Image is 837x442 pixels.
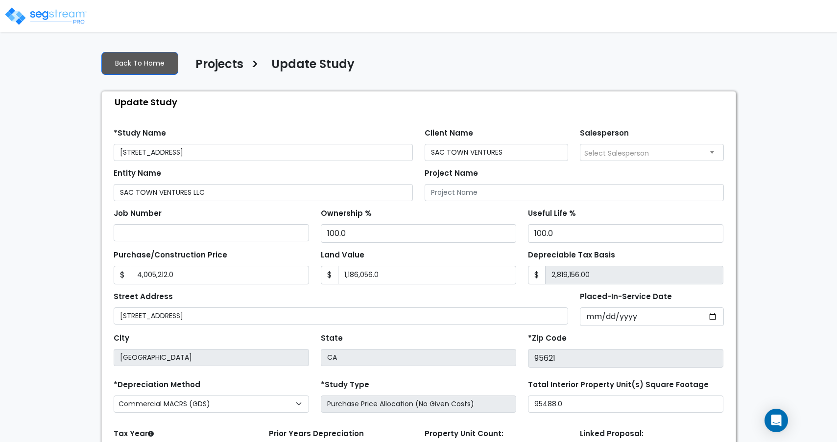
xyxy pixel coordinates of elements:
label: Ownership % [321,208,372,219]
label: Placed-In-Service Date [580,291,672,302]
label: *Study Type [321,379,369,391]
input: Study Name [114,144,413,161]
label: Total Interior Property Unit(s) Square Footage [528,379,709,391]
div: Open Intercom Messenger [765,409,788,432]
label: State [321,333,343,344]
input: Ownership [321,224,516,243]
label: Project Name [425,168,478,179]
input: Depreciation [528,224,723,243]
label: *Zip Code [528,333,567,344]
input: 0.00 [545,266,723,284]
a: Update Study [264,57,355,78]
label: Depreciable Tax Basis [528,250,615,261]
span: $ [114,266,131,284]
label: Land Value [321,250,364,261]
span: $ [528,266,546,284]
img: logo_pro_r.png [4,6,87,26]
label: Purchase/Construction Price [114,250,227,261]
input: Entity Name [114,184,413,201]
label: *Depreciation Method [114,379,200,391]
label: Salesperson [580,128,629,139]
label: Job Number [114,208,162,219]
h4: Update Study [271,57,355,74]
h3: > [251,56,259,75]
h4: Projects [195,57,243,74]
label: Property Unit Count: [425,428,503,440]
a: Back To Home [101,52,178,75]
input: Street Address [114,307,569,325]
div: Update Study [107,92,736,113]
label: Entity Name [114,168,161,179]
a: Projects [188,57,243,78]
input: Purchase or Construction Price [131,266,309,284]
label: *Study Name [114,128,166,139]
label: Useful Life % [528,208,576,219]
input: Zip Code [528,349,723,368]
label: City [114,333,129,344]
input: total square foot [528,395,723,413]
span: Select Salesperson [584,148,649,158]
input: Project Name [425,184,724,201]
label: Client Name [425,128,473,139]
label: Linked Proposal: [580,428,644,440]
input: Client Name [425,144,569,161]
label: Prior Years Depreciation [269,428,364,440]
span: $ [321,266,338,284]
label: Street Address [114,291,173,302]
input: Land Value [338,266,516,284]
label: Tax Year [114,428,154,440]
